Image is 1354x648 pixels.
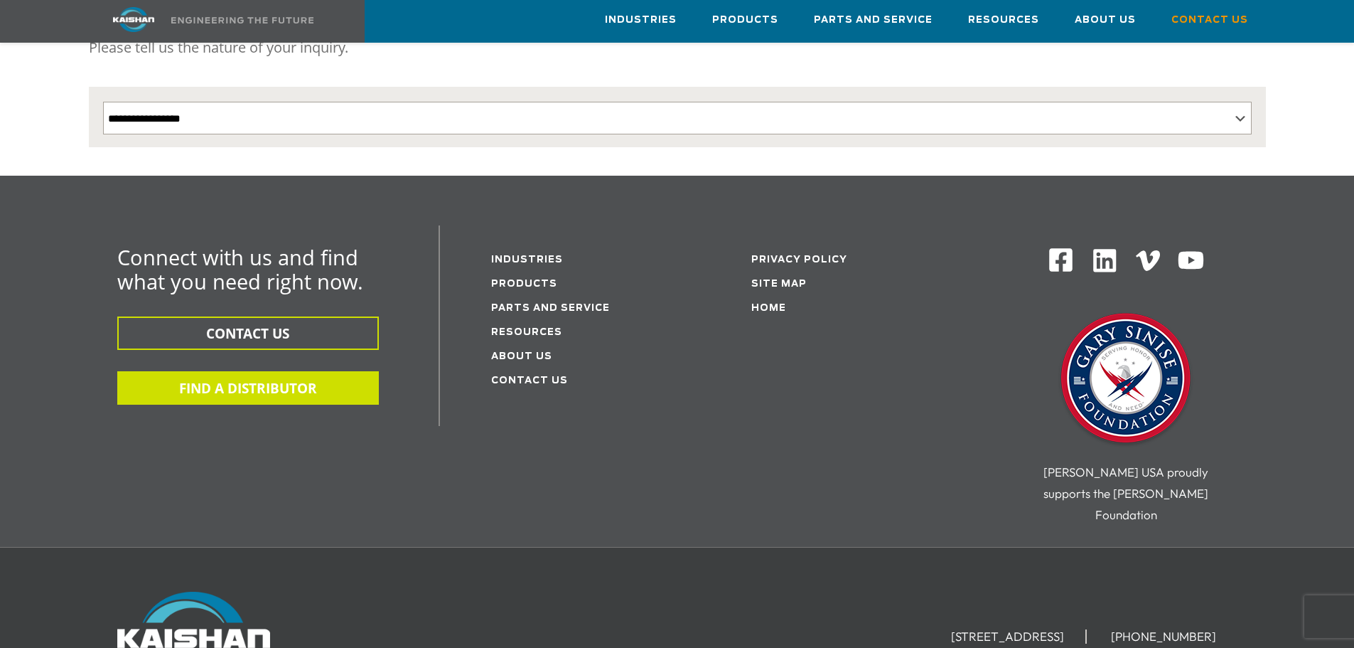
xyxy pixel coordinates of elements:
[491,255,563,265] a: Industries
[605,12,677,28] span: Industries
[1043,464,1208,522] span: [PERSON_NAME] USA proudly supports the [PERSON_NAME] Foundation
[712,1,778,39] a: Products
[751,304,786,313] a: Home
[751,255,847,265] a: Privacy Policy
[117,371,379,405] button: FIND A DISTRIBUTOR
[491,304,610,313] a: Parts and service
[1171,12,1248,28] span: Contact Us
[814,12,933,28] span: Parts and Service
[1075,12,1136,28] span: About Us
[117,243,363,295] span: Connect with us and find what you need right now.
[930,630,1087,644] li: [STREET_ADDRESS]
[712,12,778,28] span: Products
[605,1,677,39] a: Industries
[1048,247,1074,273] img: Facebook
[968,12,1039,28] span: Resources
[968,1,1039,39] a: Resources
[751,280,807,289] a: Site Map
[491,352,552,361] a: About Us
[1055,309,1197,451] img: Gary Sinise Foundation
[1090,630,1237,644] li: [PHONE_NUMBER]
[491,328,562,337] a: Resources
[117,317,379,350] button: CONTACT US
[80,7,187,32] img: kaishan logo
[491,280,557,289] a: Products
[1091,247,1119,275] img: Linkedin
[171,17,313,23] img: Engineering the future
[1171,1,1248,39] a: Contact Us
[814,1,933,39] a: Parts and Service
[1136,250,1160,271] img: Vimeo
[491,376,568,386] a: Contact Us
[89,33,1266,62] p: Please tell us the nature of your inquiry.
[1075,1,1136,39] a: About Us
[1177,247,1205,275] img: Youtube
